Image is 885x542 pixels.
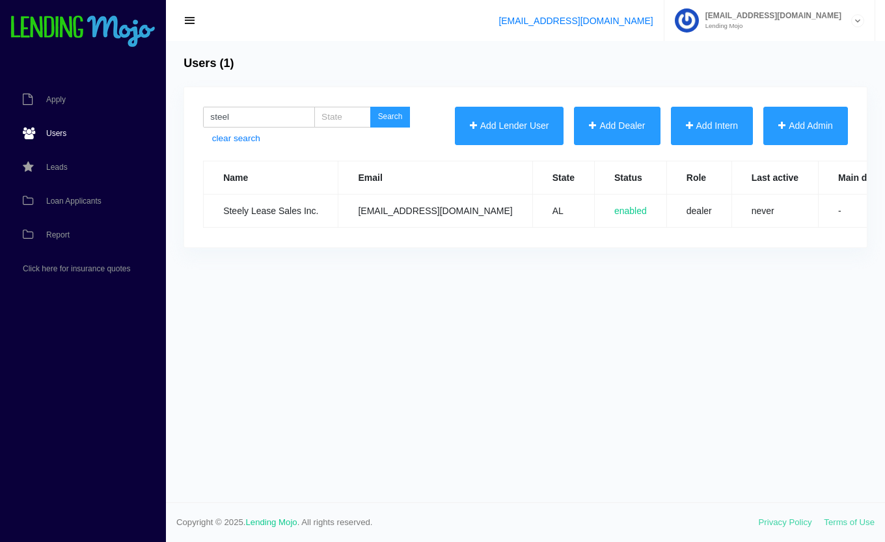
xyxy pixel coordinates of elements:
button: Add Dealer [574,107,660,145]
button: Add Lender User [455,107,564,145]
td: dealer [666,195,731,228]
th: Role [666,161,731,195]
a: Privacy Policy [759,517,812,527]
td: Steely Lease Sales Inc. [204,195,338,228]
img: logo-small.png [10,16,156,48]
a: Terms of Use [824,517,875,527]
input: State [314,107,371,128]
span: Report [46,231,70,239]
span: Users [46,129,66,137]
button: Add Admin [763,107,848,145]
small: Lending Mojo [699,23,841,29]
a: [EMAIL_ADDRESS][DOMAIN_NAME] [498,16,653,26]
span: Loan Applicants [46,197,102,205]
span: enabled [614,206,647,216]
td: never [731,195,818,228]
th: Name [204,161,338,195]
a: clear search [212,132,260,145]
th: Last active [731,161,818,195]
a: Lending Mojo [246,517,297,527]
input: Search name/email [203,107,315,128]
th: Email [338,161,532,195]
td: [EMAIL_ADDRESS][DOMAIN_NAME] [338,195,532,228]
th: Status [594,161,666,195]
button: Search [370,107,411,128]
h4: Users (1) [184,57,234,71]
button: Add Intern [671,107,754,145]
span: [EMAIL_ADDRESS][DOMAIN_NAME] [699,12,841,20]
span: Apply [46,96,66,103]
span: Click here for insurance quotes [23,265,130,273]
img: Profile image [675,8,699,33]
span: Copyright © 2025. . All rights reserved. [176,516,759,529]
td: AL [532,195,594,228]
th: State [532,161,594,195]
span: Leads [46,163,68,171]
